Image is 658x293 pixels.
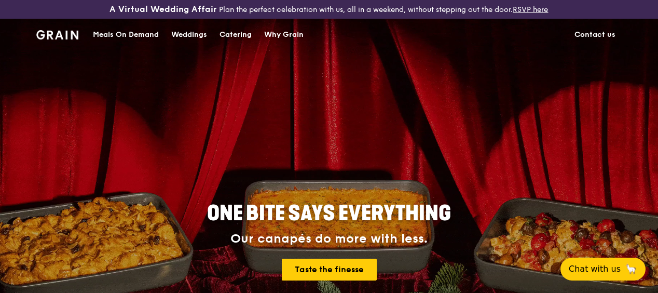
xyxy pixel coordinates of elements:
div: Why Grain [264,19,304,50]
span: ONE BITE SAYS EVERYTHING [207,201,451,226]
span: 🦙 [625,263,637,275]
a: Weddings [165,19,213,50]
div: Meals On Demand [93,19,159,50]
img: Grain [36,30,78,39]
a: Why Grain [258,19,310,50]
span: Chat with us [569,263,621,275]
button: Chat with us🦙 [560,258,646,281]
h3: A Virtual Wedding Affair [109,4,217,15]
div: Plan the perfect celebration with us, all in a weekend, without stepping out the door. [109,4,548,15]
a: Taste the finesse [282,259,377,281]
div: Our canapés do more with less. [142,232,516,246]
div: Weddings [171,19,207,50]
a: Contact us [568,19,622,50]
div: Catering [220,19,252,50]
a: GrainGrain [36,18,78,49]
a: Catering [213,19,258,50]
a: RSVP here [513,5,548,14]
